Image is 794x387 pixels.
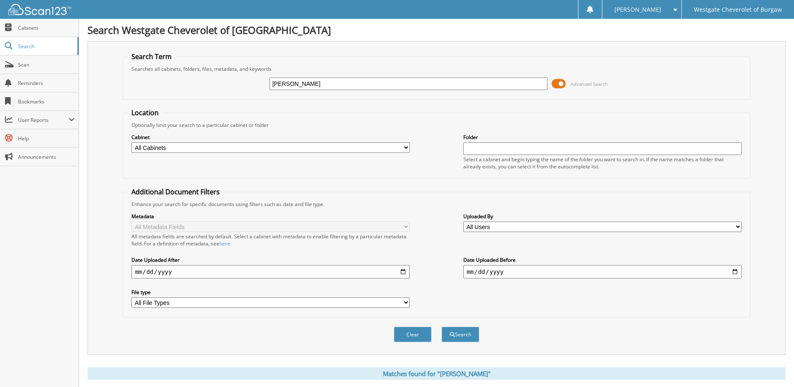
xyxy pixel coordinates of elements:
[219,240,230,247] a: here
[18,43,73,50] span: Search
[394,327,432,342] button: Clear
[18,98,75,105] span: Bookmarks
[127,201,745,208] div: Enhance your search for specific documents using filters such as date and file type.
[87,23,786,37] h1: Search Westgate Cheverolet of [GEOGRAPHIC_DATA]
[127,65,745,72] div: Searches all cabinets, folders, files, metadata, and keywords
[463,256,742,263] label: Date Uploaded Before
[131,134,410,141] label: Cabinet
[18,80,75,87] span: Reminders
[131,233,410,247] div: All metadata fields are searched by default. Select a cabinet with metadata to enable filtering b...
[87,367,786,380] div: Matches found for "[PERSON_NAME]"
[18,153,75,160] span: Announcements
[694,7,782,12] span: Westgate Cheverolet of Burgaw
[127,108,163,117] legend: Location
[18,61,75,68] span: Scan
[570,81,608,87] span: Advanced Search
[127,52,176,61] legend: Search Term
[131,289,410,296] label: File type
[127,121,745,129] div: Optionally limit your search to a particular cabinet or folder
[127,187,224,196] legend: Additional Document Filters
[614,7,661,12] span: [PERSON_NAME]
[463,134,742,141] label: Folder
[442,327,479,342] button: Search
[463,265,742,279] input: end
[463,156,742,170] div: Select a cabinet and begin typing the name of the folder you want to search in. If the name match...
[8,4,71,15] img: scan123-logo-white.svg
[131,265,410,279] input: start
[463,213,742,220] label: Uploaded By
[18,116,69,124] span: User Reports
[18,24,75,31] span: Cabinets
[131,213,410,220] label: Metadata
[18,135,75,142] span: Help
[131,256,410,263] label: Date Uploaded After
